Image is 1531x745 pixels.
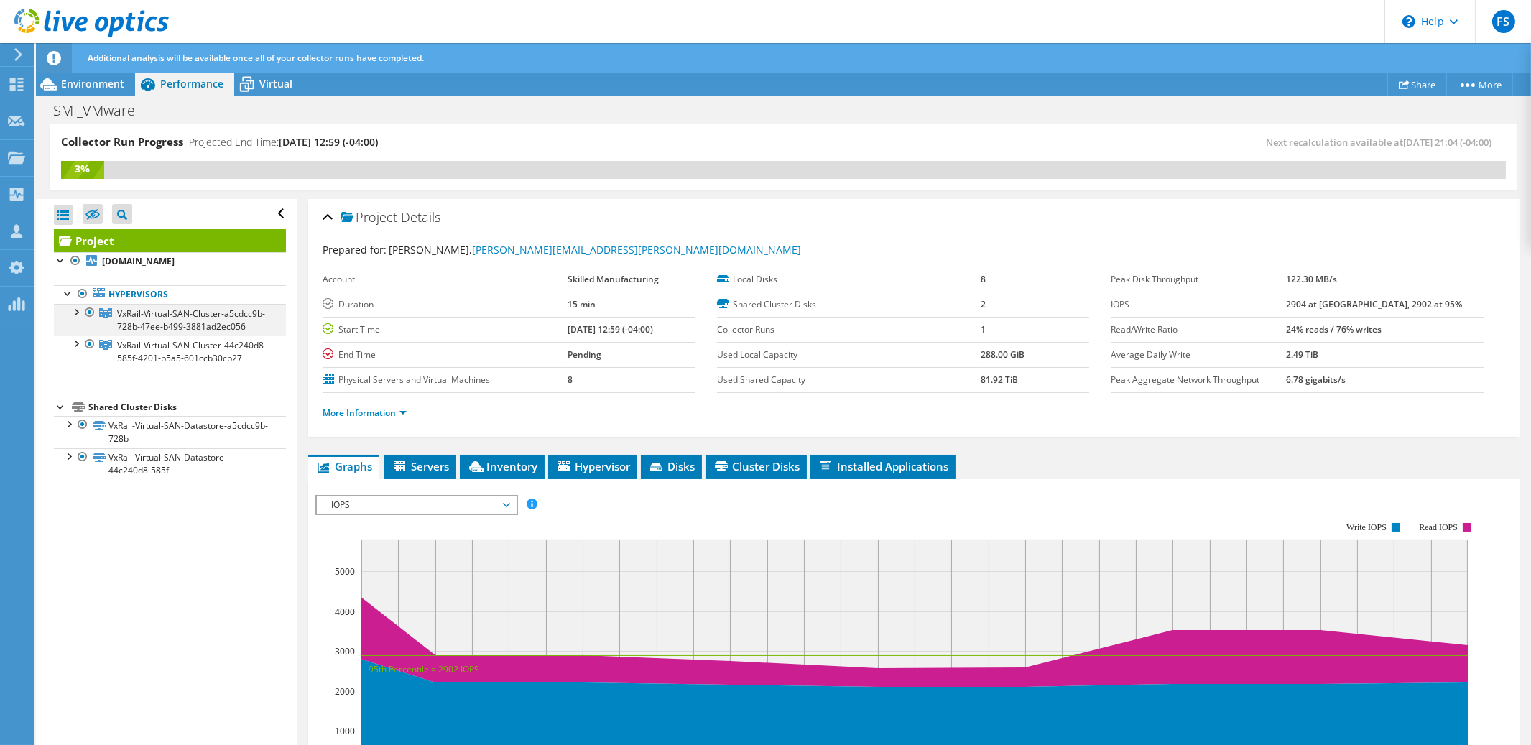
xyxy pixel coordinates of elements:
a: VxRail-Virtual-SAN-Datastore-44c240d8-585f [54,448,286,480]
label: Shared Cluster Disks [717,297,981,312]
span: Graphs [315,459,372,473]
b: 15 min [568,298,596,310]
b: [DATE] 12:59 (-04:00) [568,323,653,336]
span: Virtual [259,77,292,91]
span: [DATE] 12:59 (-04:00) [279,135,378,149]
text: Read IOPS [1420,522,1458,532]
label: Peak Aggregate Network Throughput [1111,373,1286,387]
text: 1000 [335,725,355,737]
span: Environment [61,77,124,91]
text: 95th Percentile = 2902 IOPS [369,663,479,675]
span: Additional analysis will be available once all of your collector runs have completed. [88,52,424,64]
b: 24% reads / 76% writes [1286,323,1382,336]
a: VxRail-Virtual-SAN-Cluster-44c240d8-585f-4201-b5a5-601ccb30cb27 [54,336,286,367]
text: 5000 [335,565,355,578]
b: 2904 at [GEOGRAPHIC_DATA], 2902 at 95% [1286,298,1462,310]
label: End Time [323,348,568,362]
span: Disks [648,459,695,473]
label: Physical Servers and Virtual Machines [323,373,568,387]
span: Performance [160,77,223,91]
label: Used Shared Capacity [717,373,981,387]
span: Details [401,208,440,226]
span: FS [1492,10,1515,33]
b: 288.00 GiB [981,348,1024,361]
label: Prepared for: [323,243,387,256]
b: 2 [981,298,986,310]
span: [PERSON_NAME], [389,243,801,256]
b: Pending [568,348,601,361]
b: 81.92 TiB [981,374,1018,386]
label: Peak Disk Throughput [1111,272,1286,287]
text: 3000 [335,645,355,657]
span: Servers [392,459,449,473]
a: Project [54,229,286,252]
span: [DATE] 21:04 (-04:00) [1403,136,1491,149]
b: [DOMAIN_NAME] [102,255,175,267]
b: 1 [981,323,986,336]
text: Write IOPS [1346,522,1387,532]
label: Used Local Capacity [717,348,981,362]
b: Skilled Manufacturing [568,273,659,285]
div: Shared Cluster Disks [88,399,286,416]
label: IOPS [1111,297,1286,312]
label: Collector Runs [717,323,981,337]
span: Hypervisor [555,459,630,473]
b: 122.30 MB/s [1286,273,1337,285]
span: IOPS [324,496,509,514]
label: Average Daily Write [1111,348,1286,362]
label: Account [323,272,568,287]
svg: \n [1402,15,1415,28]
label: Start Time [323,323,568,337]
span: Project [341,210,397,225]
span: Next recalculation available at [1266,136,1499,149]
a: [PERSON_NAME][EMAIL_ADDRESS][PERSON_NAME][DOMAIN_NAME] [472,243,801,256]
b: 8 [568,374,573,386]
a: VxRail-Virtual-SAN-Datastore-a5cdcc9b-728b [54,416,286,448]
span: VxRail-Virtual-SAN-Cluster-a5cdcc9b-728b-47ee-b499-3881ad2ec056 [117,307,265,333]
b: 6.78 gigabits/s [1286,374,1346,386]
label: Local Disks [717,272,981,287]
span: Cluster Disks [713,459,800,473]
a: More [1446,73,1513,96]
a: More Information [323,407,407,419]
label: Duration [323,297,568,312]
span: Installed Applications [818,459,948,473]
a: [DOMAIN_NAME] [54,252,286,271]
div: 3% [61,161,104,177]
h4: Projected End Time: [189,134,378,150]
a: Hypervisors [54,285,286,304]
b: 2.49 TiB [1286,348,1318,361]
b: 8 [981,273,986,285]
h1: SMI_VMware [47,103,157,119]
span: Inventory [467,459,537,473]
label: Read/Write Ratio [1111,323,1286,337]
span: VxRail-Virtual-SAN-Cluster-44c240d8-585f-4201-b5a5-601ccb30cb27 [117,339,267,364]
text: 2000 [335,685,355,698]
text: 4000 [335,606,355,618]
a: VxRail-Virtual-SAN-Cluster-a5cdcc9b-728b-47ee-b499-3881ad2ec056 [54,304,286,336]
a: Share [1387,73,1447,96]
